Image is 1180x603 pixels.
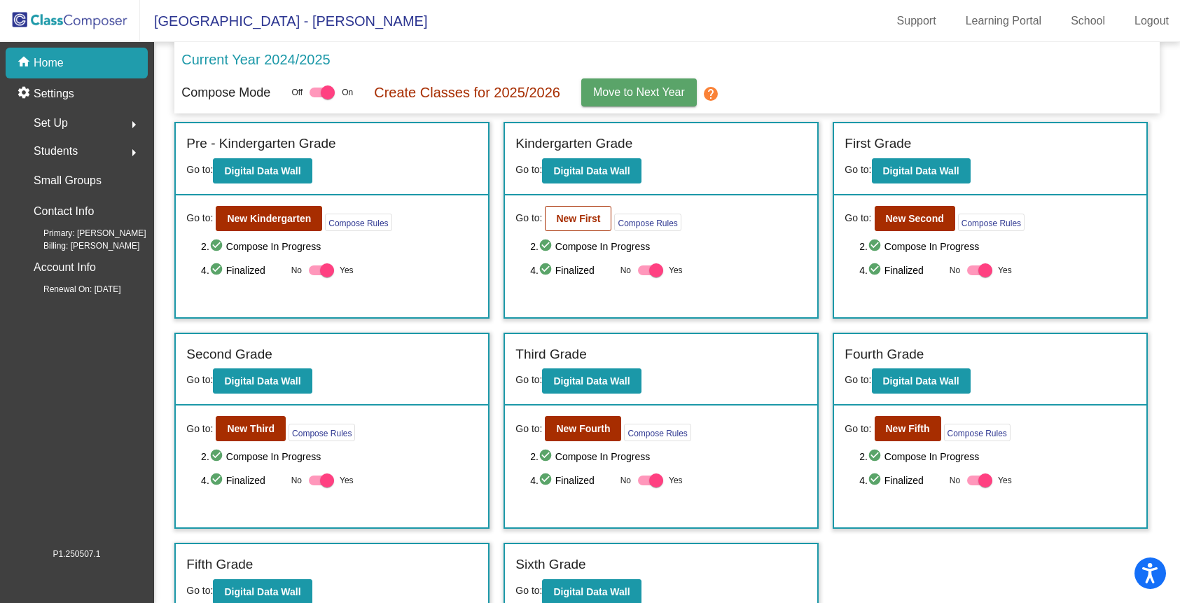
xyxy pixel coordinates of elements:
[624,424,690,441] button: Compose Rules
[553,375,630,387] b: Digital Data Wall
[859,472,943,489] span: 4. Finalized
[201,448,478,465] span: 2. Compose In Progress
[545,416,621,441] button: New Fourth
[542,368,641,394] button: Digital Data Wall
[539,472,555,489] mat-icon: check_circle
[868,262,884,279] mat-icon: check_circle
[886,10,948,32] a: Support
[875,206,955,231] button: New Second
[530,448,807,465] span: 2. Compose In Progress
[886,423,930,434] b: New Fifth
[515,555,585,575] label: Sixth Grade
[886,213,944,224] b: New Second
[872,158,971,183] button: Digital Data Wall
[845,374,871,385] span: Go to:
[34,55,64,71] p: Home
[209,472,226,489] mat-icon: check_circle
[944,424,1011,441] button: Compose Rules
[340,262,354,279] span: Yes
[213,158,312,183] button: Digital Data Wall
[875,416,941,441] button: New Fifth
[34,171,102,190] p: Small Groups
[186,422,213,436] span: Go to:
[181,83,270,102] p: Compose Mode
[845,211,871,226] span: Go to:
[1123,10,1180,32] a: Logout
[186,555,253,575] label: Fifth Grade
[859,262,943,279] span: 4. Finalized
[216,206,322,231] button: New Kindergarten
[34,85,74,102] p: Settings
[539,262,555,279] mat-icon: check_circle
[958,214,1025,231] button: Compose Rules
[181,49,330,70] p: Current Year 2024/2025
[542,158,641,183] button: Digital Data Wall
[872,368,971,394] button: Digital Data Wall
[17,55,34,71] mat-icon: home
[21,283,120,296] span: Renewal On: [DATE]
[556,213,600,224] b: New First
[845,134,911,154] label: First Grade
[998,472,1012,489] span: Yes
[883,375,959,387] b: Digital Data Wall
[227,423,275,434] b: New Third
[515,422,542,436] span: Go to:
[859,238,1136,255] span: 2. Compose In Progress
[186,374,213,385] span: Go to:
[125,116,142,133] mat-icon: arrow_right
[201,238,478,255] span: 2. Compose In Progress
[34,113,68,133] span: Set Up
[515,164,542,175] span: Go to:
[998,262,1012,279] span: Yes
[883,165,959,176] b: Digital Data Wall
[291,474,302,487] span: No
[186,345,272,365] label: Second Grade
[868,472,884,489] mat-icon: check_circle
[859,448,1136,465] span: 2. Compose In Progress
[515,374,542,385] span: Go to:
[955,10,1053,32] a: Learning Portal
[224,375,300,387] b: Digital Data Wall
[216,416,286,441] button: New Third
[186,134,335,154] label: Pre - Kindergarten Grade
[340,472,354,489] span: Yes
[201,262,284,279] span: 4. Finalized
[539,238,555,255] mat-icon: check_circle
[186,164,213,175] span: Go to:
[593,86,685,98] span: Move to Next Year
[581,78,697,106] button: Move to Next Year
[545,206,611,231] button: New First
[669,472,683,489] span: Yes
[530,472,613,489] span: 4. Finalized
[21,240,139,252] span: Billing: [PERSON_NAME]
[556,423,610,434] b: New Fourth
[530,262,613,279] span: 4. Finalized
[209,238,226,255] mat-icon: check_circle
[553,586,630,597] b: Digital Data Wall
[374,82,560,103] p: Create Classes for 2025/2026
[34,141,78,161] span: Students
[868,238,884,255] mat-icon: check_circle
[34,258,96,277] p: Account Info
[950,264,960,277] span: No
[342,86,353,99] span: On
[530,238,807,255] span: 2. Compose In Progress
[553,165,630,176] b: Digital Data Wall
[515,585,542,596] span: Go to:
[620,474,631,487] span: No
[209,262,226,279] mat-icon: check_circle
[845,345,924,365] label: Fourth Grade
[125,144,142,161] mat-icon: arrow_right
[515,345,586,365] label: Third Grade
[224,586,300,597] b: Digital Data Wall
[224,165,300,176] b: Digital Data Wall
[845,164,871,175] span: Go to:
[213,368,312,394] button: Digital Data Wall
[289,424,355,441] button: Compose Rules
[17,85,34,102] mat-icon: settings
[227,213,311,224] b: New Kindergarten
[186,211,213,226] span: Go to:
[201,472,284,489] span: 4. Finalized
[868,448,884,465] mat-icon: check_circle
[325,214,391,231] button: Compose Rules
